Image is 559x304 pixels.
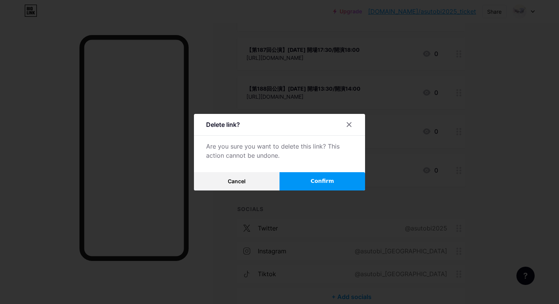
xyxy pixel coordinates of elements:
span: Cancel [228,178,246,184]
span: Confirm [311,177,334,185]
button: Confirm [279,172,365,190]
div: Are you sure you want to delete this link? This action cannot be undone. [206,142,353,160]
div: Delete link? [206,120,240,129]
button: Cancel [194,172,279,190]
